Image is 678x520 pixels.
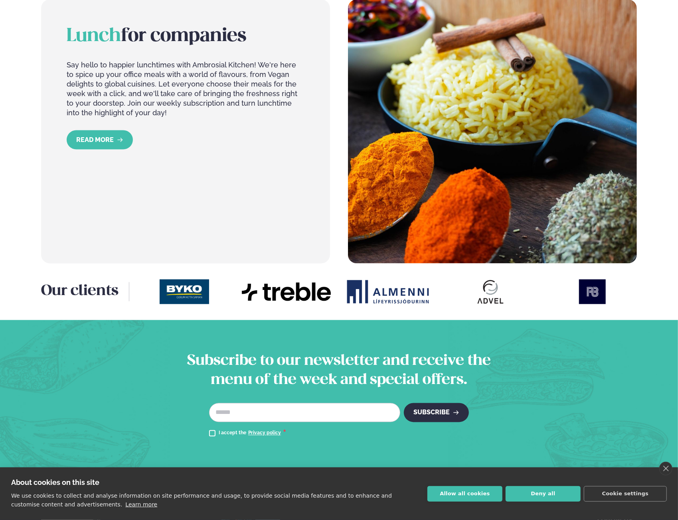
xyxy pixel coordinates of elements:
img: image alt [548,280,637,304]
img: image alt [140,280,229,304]
a: close [659,462,672,475]
div: I accept the [219,429,286,438]
a: Privacy policy [248,430,281,437]
h3: Our clients [41,282,129,301]
a: Learn more [125,501,157,508]
a: READ MORE [67,130,133,150]
button: Deny all [506,486,581,502]
p: We use cookies to collect and analyse information on site performance and usage, to provide socia... [11,492,392,508]
img: image alt [344,280,433,304]
img: image alt [446,280,535,304]
h2: Subscribe to our newsletter and receive the menu of the week and special offers. [182,352,496,390]
img: image alt [242,280,331,304]
p: Say hello to happier lunchtimes with Ambrosial Kitchen! We're here to spice up your office meals ... [67,60,304,118]
button: Subscribe [404,403,469,422]
h2: for companies [67,25,304,47]
strong: About cookies on this site [11,478,99,487]
span: Lunch [67,28,121,45]
button: Allow all cookies [427,486,502,502]
button: Cookie settings [584,486,667,502]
